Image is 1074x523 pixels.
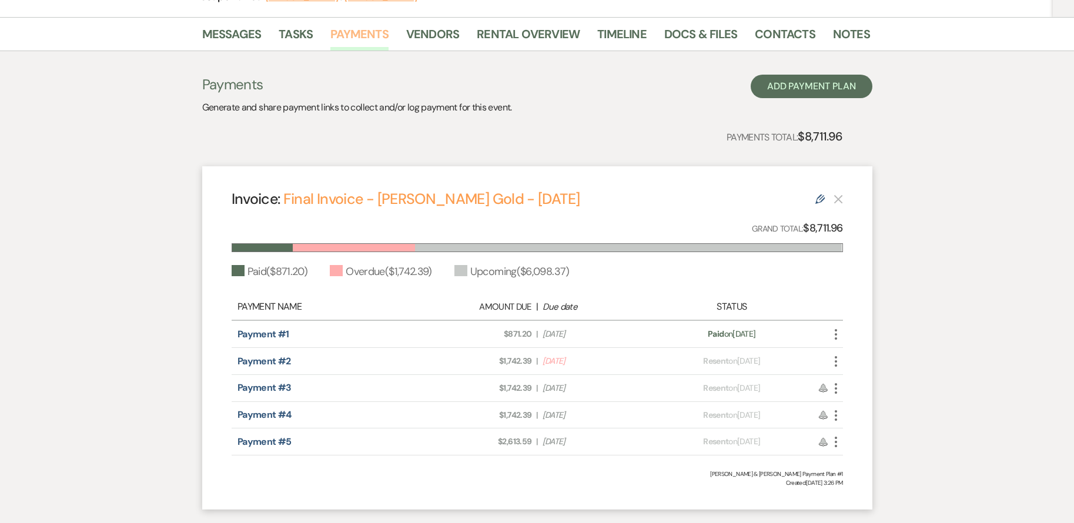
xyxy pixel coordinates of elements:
[543,382,651,394] span: [DATE]
[202,100,512,115] p: Generate and share payment links to collect and/or log payment for this event.
[798,129,842,144] strong: $8,711.96
[283,189,580,209] a: Final Invoice - [PERSON_NAME] Gold - [DATE]
[237,435,292,448] a: Payment #5
[202,25,262,51] a: Messages
[406,25,459,51] a: Vendors
[330,25,389,51] a: Payments
[536,409,537,421] span: |
[237,300,417,314] div: Payment Name
[703,356,728,366] span: Resent
[657,382,807,394] div: on [DATE]
[833,25,870,51] a: Notes
[834,194,843,204] button: This payment plan cannot be deleted because it contains links that have been paid through Weven’s...
[423,382,531,394] span: $1,742.39
[703,410,728,420] span: Resent
[423,328,531,340] span: $871.20
[727,127,843,146] p: Payments Total:
[232,264,308,280] div: Paid ( $871.20 )
[803,221,842,235] strong: $8,711.96
[423,409,531,421] span: $1,742.39
[417,300,657,314] div: |
[423,435,531,448] span: $2,613.59
[279,25,313,51] a: Tasks
[703,436,728,447] span: Resent
[664,25,737,51] a: Docs & Files
[708,328,724,339] span: Paid
[657,355,807,367] div: on [DATE]
[477,25,580,51] a: Rental Overview
[536,382,537,394] span: |
[423,300,531,314] div: Amount Due
[237,355,291,367] a: Payment #2
[543,328,651,340] span: [DATE]
[657,300,807,314] div: Status
[703,383,728,393] span: Resent
[536,435,537,448] span: |
[202,75,512,95] h3: Payments
[423,355,531,367] span: $1,742.39
[657,328,807,340] div: on [DATE]
[232,470,843,478] div: [PERSON_NAME] & [PERSON_NAME] Payment Plan #1
[232,189,580,209] h4: Invoice:
[536,355,537,367] span: |
[330,264,432,280] div: Overdue ( $1,742.39 )
[237,381,292,394] a: Payment #3
[752,220,843,237] p: Grand Total:
[543,435,651,448] span: [DATE]
[755,25,815,51] a: Contacts
[237,328,289,340] a: Payment #1
[543,300,651,314] div: Due date
[597,25,647,51] a: Timeline
[751,75,872,98] button: Add Payment Plan
[657,435,807,448] div: on [DATE]
[657,409,807,421] div: on [DATE]
[454,264,570,280] div: Upcoming ( $6,098.37 )
[237,408,292,421] a: Payment #4
[536,328,537,340] span: |
[543,355,651,367] span: [DATE]
[543,409,651,421] span: [DATE]
[232,478,843,487] span: Created: [DATE] 3:26 PM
